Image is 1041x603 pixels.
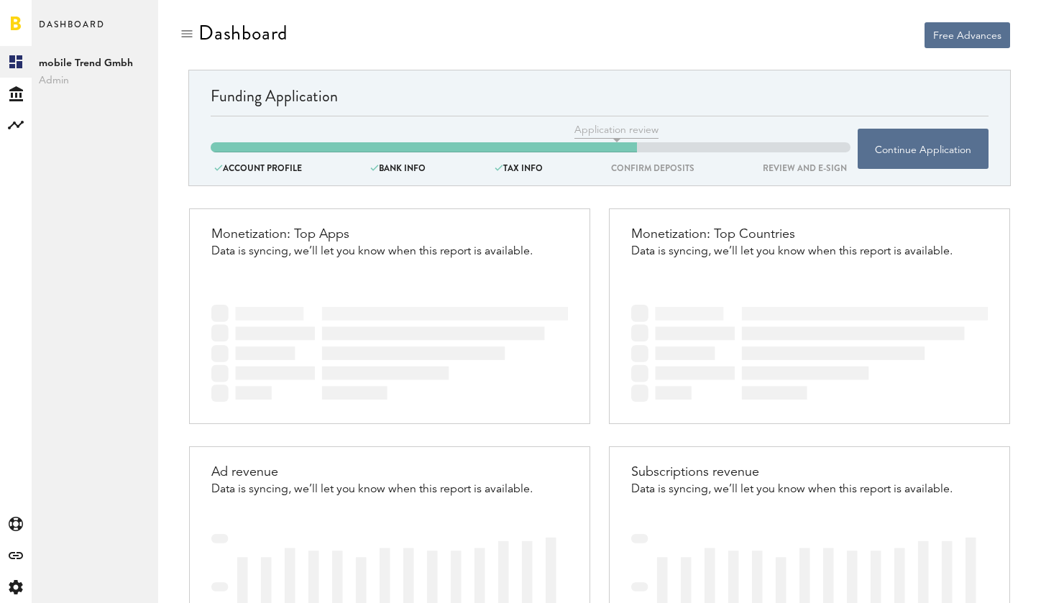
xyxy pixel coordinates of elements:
[759,160,850,176] div: REVIEW AND E-SIGN
[574,123,659,139] span: Application review
[607,160,698,176] div: confirm deposits
[631,305,989,402] img: horizontal-chart-stub.svg
[211,85,989,116] div: Funding Application
[39,55,151,72] span: mobile Trend Gmbh
[631,224,953,245] div: Monetization: Top Countries
[198,22,288,45] div: Dashboard
[631,245,953,258] div: Data is syncing, we’ll let you know when this report is available.
[211,461,533,483] div: Ad revenue
[39,72,151,89] span: Admin
[631,483,953,496] div: Data is syncing, we’ll let you know when this report is available.
[631,461,953,483] div: Subscriptions revenue
[367,160,429,176] div: BANK INFO
[211,160,306,176] div: ACCOUNT PROFILE
[858,129,989,169] button: Continue Application
[211,224,533,245] div: Monetization: Top Apps
[39,16,105,46] span: Dashboard
[211,245,533,258] div: Data is syncing, we’ll let you know when this report is available.
[491,160,546,176] div: tax info
[211,305,569,402] img: horizontal-chart-stub.svg
[211,483,533,496] div: Data is syncing, we’ll let you know when this report is available.
[925,22,1010,48] button: Free Advances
